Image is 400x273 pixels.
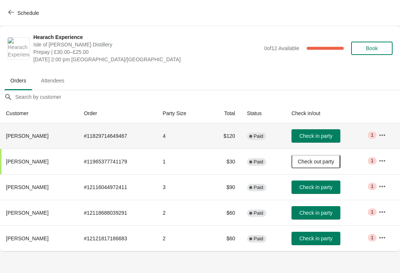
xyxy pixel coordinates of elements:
[6,159,49,165] span: [PERSON_NAME]
[15,90,400,104] input: Search by customer
[371,183,373,189] span: 1
[291,181,340,194] button: Check in party
[157,174,207,200] td: 3
[207,174,241,200] td: $90
[157,104,207,123] th: Party Size
[207,123,241,149] td: $120
[8,38,29,59] img: Hearach Experience
[291,232,340,245] button: Check in party
[291,206,340,220] button: Check in party
[33,56,260,63] span: [DATE] 2:00 pm [GEOGRAPHIC_DATA]/[GEOGRAPHIC_DATA]
[207,200,241,225] td: $60
[78,200,157,225] td: # 12118688039291
[157,200,207,225] td: 2
[157,123,207,149] td: 4
[207,104,241,123] th: Total
[4,6,45,20] button: Schedule
[6,133,49,139] span: [PERSON_NAME]
[299,235,332,241] span: Check in party
[35,74,70,87] span: Attendees
[78,123,157,149] td: # 11829714649467
[207,225,241,251] td: $60
[78,104,157,123] th: Order
[366,45,378,51] span: Book
[33,33,260,41] span: Hearach Experience
[291,129,340,143] button: Check in party
[78,174,157,200] td: # 12116044972411
[241,104,286,123] th: Status
[299,210,332,216] span: Check in party
[6,235,49,241] span: [PERSON_NAME]
[299,184,332,190] span: Check in party
[33,41,260,48] span: Isle of [PERSON_NAME] Distillery
[371,132,373,138] span: 1
[254,210,263,216] span: Paid
[207,149,241,174] td: $30
[78,149,157,174] td: # 11965377741179
[254,185,263,191] span: Paid
[264,45,299,51] span: 0 of 12 Available
[299,133,332,139] span: Check in party
[286,104,373,123] th: Check in/out
[254,133,263,139] span: Paid
[33,48,260,56] span: Prepay | £30.00–£25.00
[157,149,207,174] td: 1
[371,158,373,164] span: 1
[17,10,39,16] span: Schedule
[351,42,393,55] button: Book
[298,159,334,165] span: Check out party
[6,184,49,190] span: [PERSON_NAME]
[78,225,157,251] td: # 12121817186683
[6,210,49,216] span: [PERSON_NAME]
[157,225,207,251] td: 2
[254,236,263,242] span: Paid
[371,209,373,215] span: 1
[254,159,263,165] span: Paid
[291,155,340,168] button: Check out party
[4,74,32,87] span: Orders
[371,235,373,241] span: 1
